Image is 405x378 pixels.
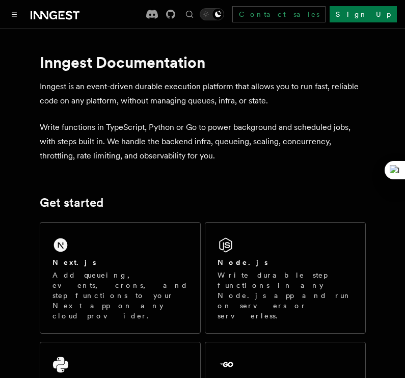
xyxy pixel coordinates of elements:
[40,222,201,334] a: Next.jsAdd queueing, events, crons, and step functions to your Next app on any cloud provider.
[40,79,366,108] p: Inngest is an event-driven durable execution platform that allows you to run fast, reliable code ...
[40,120,366,163] p: Write functions in TypeScript, Python or Go to power background and scheduled jobs, with steps bu...
[52,270,188,321] p: Add queueing, events, crons, and step functions to your Next app on any cloud provider.
[183,8,196,20] button: Find something...
[40,196,103,210] a: Get started
[8,8,20,20] button: Toggle navigation
[218,257,268,267] h2: Node.js
[200,8,224,20] button: Toggle dark mode
[232,6,326,22] a: Contact sales
[52,257,96,267] h2: Next.js
[330,6,397,22] a: Sign Up
[40,53,366,71] h1: Inngest Documentation
[218,270,353,321] p: Write durable step functions in any Node.js app and run on servers or serverless.
[205,222,366,334] a: Node.jsWrite durable step functions in any Node.js app and run on servers or serverless.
